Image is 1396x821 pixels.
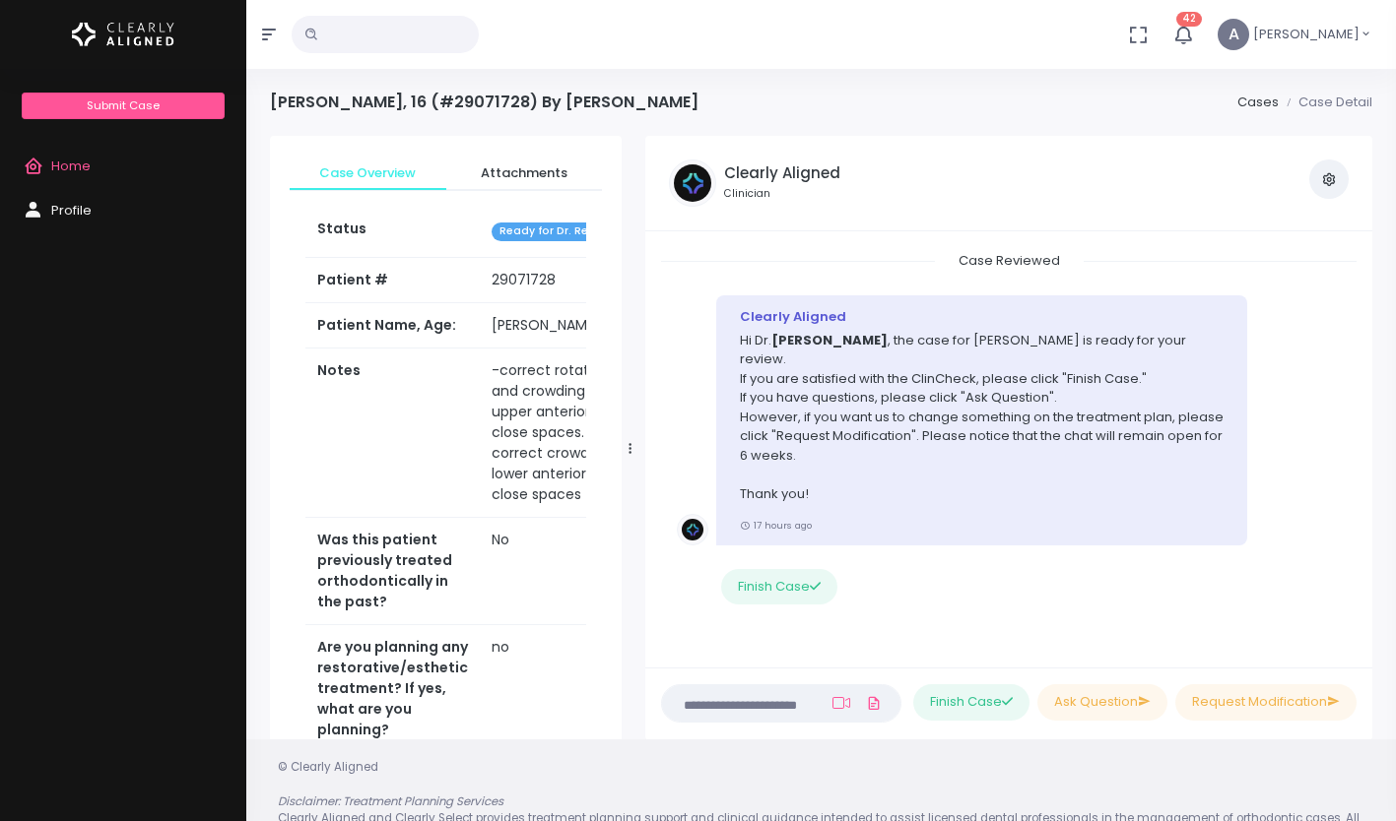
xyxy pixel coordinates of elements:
div: Clearly Aligned [740,307,1224,327]
button: Request Modification [1175,684,1357,721]
small: 17 hours ago [740,519,812,532]
th: Status [305,207,480,257]
td: no [480,625,647,753]
td: No [480,518,647,625]
h5: Clearly Aligned [724,164,840,182]
div: scrollable content [270,136,622,762]
span: Submit Case [87,97,160,113]
span: 42 [1176,12,1202,27]
th: Notes [305,348,480,518]
a: Add Loom Video [829,695,854,711]
button: Finish Case [913,684,1030,721]
a: Cases [1237,93,1279,111]
th: Patient # [305,257,480,303]
button: Finish Case [721,569,837,605]
li: Case Detail [1279,93,1372,112]
span: Ready for Dr. Review [492,222,621,241]
span: [PERSON_NAME] [1253,25,1360,44]
td: 29071728 [480,258,647,303]
img: Logo Horizontal [72,14,174,55]
td: -correct rotations and crowding of upper anteriors and close spaces. -correct crowding of lower a... [480,348,647,518]
a: Add Files [862,685,886,721]
b: [PERSON_NAME] [771,331,888,349]
th: Are you planning any restorative/esthetic treatment? If yes, what are you planning? [305,625,480,753]
span: Case Reviewed [935,245,1084,276]
th: Patient Name, Age: [305,303,480,348]
span: Case Overview [305,163,431,183]
em: Disclaimer: Treatment Planning Services [278,793,503,809]
span: A [1218,19,1249,50]
h4: [PERSON_NAME], 16 (#29071728) By [PERSON_NAME] [270,93,698,111]
span: Home [51,157,91,175]
span: Attachments [462,163,587,183]
th: Was this patient previously treated orthodontically in the past? [305,518,480,625]
td: [PERSON_NAME], 16 [480,303,647,348]
div: scrollable content [661,247,1357,648]
button: Ask Question [1037,684,1167,721]
a: Submit Case [22,93,224,119]
small: Clinician [724,186,840,202]
p: Hi Dr. , the case for [PERSON_NAME] is ready for your review. If you are satisfied with the ClinC... [740,331,1224,504]
span: Profile [51,201,92,220]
